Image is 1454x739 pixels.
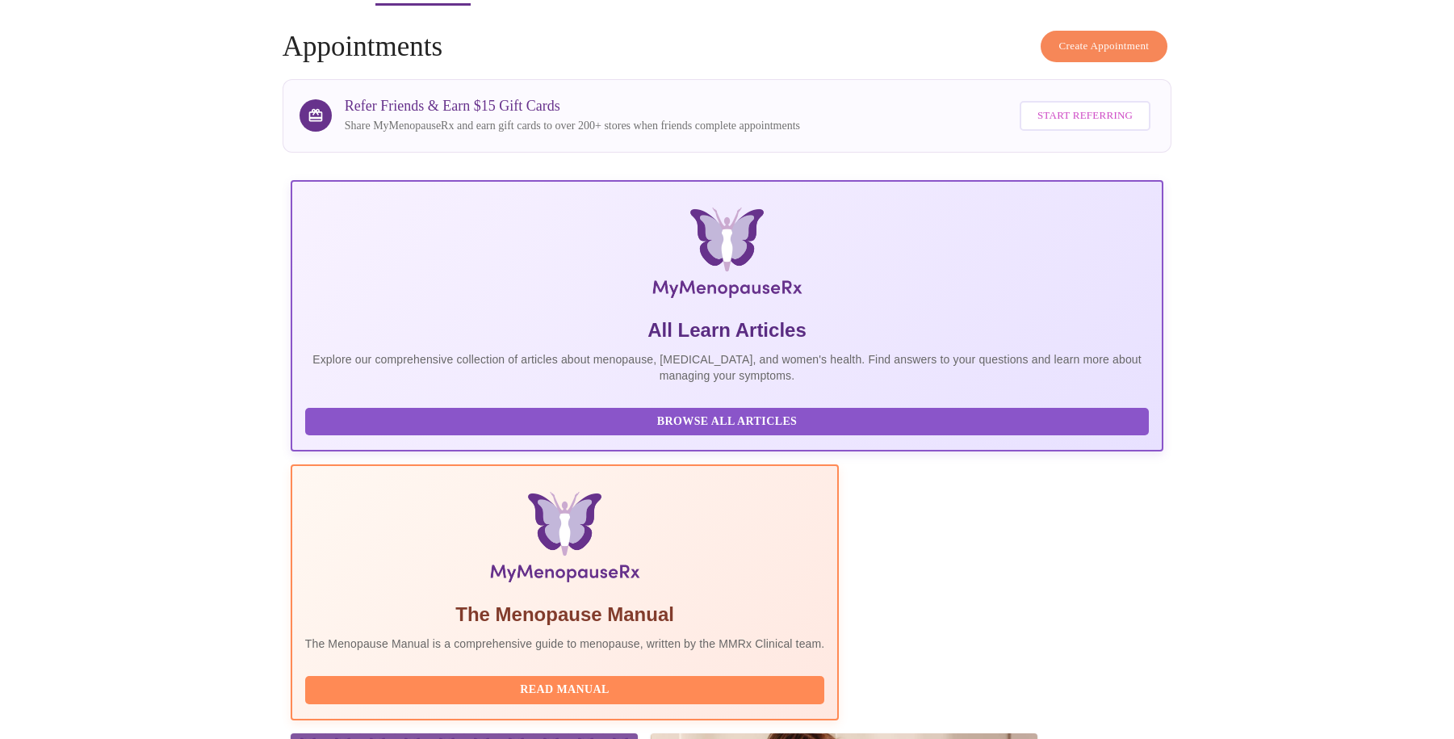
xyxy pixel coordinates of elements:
img: MyMenopauseRx Logo [436,208,1018,304]
button: Read Manual [305,676,825,704]
a: Read Manual [305,682,829,695]
h4: Appointments [283,31,1172,63]
span: Read Manual [321,680,809,700]
span: Browse All Articles [321,412,1133,432]
span: Start Referring [1037,107,1133,125]
button: Create Appointment [1041,31,1168,62]
p: The Menopause Manual is a comprehensive guide to menopause, written by the MMRx Clinical team. [305,636,825,652]
h3: Refer Friends & Earn $15 Gift Cards [345,98,800,115]
button: Browse All Articles [305,408,1150,436]
p: Share MyMenopauseRx and earn gift cards to over 200+ stores when friends complete appointments [345,118,800,134]
h5: All Learn Articles [305,317,1150,343]
a: Browse All Articles [305,414,1154,427]
p: Explore our comprehensive collection of articles about menopause, [MEDICAL_DATA], and women's hea... [305,351,1150,384]
h5: The Menopause Manual [305,602,825,628]
span: Create Appointment [1059,37,1150,56]
a: Start Referring [1016,93,1154,139]
img: Menopause Manual [388,492,742,589]
button: Start Referring [1020,101,1150,131]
